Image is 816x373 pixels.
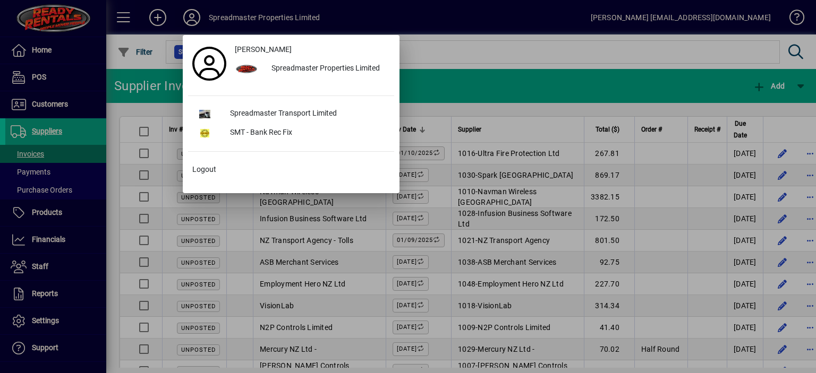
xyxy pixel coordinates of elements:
[231,59,394,79] button: Spreadmaster Properties Limited
[222,124,394,143] div: SMT - Bank Rec Fix
[188,54,231,73] a: Profile
[222,105,394,124] div: Spreadmaster Transport Limited
[235,44,292,55] span: [PERSON_NAME]
[231,40,394,59] a: [PERSON_NAME]
[192,164,216,175] span: Logout
[188,160,394,179] button: Logout
[188,124,394,143] button: SMT - Bank Rec Fix
[263,59,394,79] div: Spreadmaster Properties Limited
[188,105,394,124] button: Spreadmaster Transport Limited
